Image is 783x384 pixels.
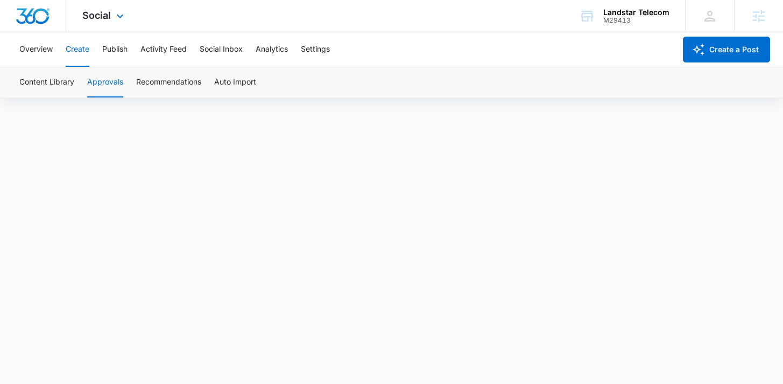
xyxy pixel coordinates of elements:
div: account name [603,8,669,17]
button: Overview [19,32,53,67]
button: Approvals [87,67,123,97]
button: Recommendations [136,67,201,97]
button: Activity Feed [140,32,187,67]
button: Social Inbox [200,32,243,67]
button: Analytics [256,32,288,67]
button: Settings [301,32,330,67]
button: Create [66,32,89,67]
button: Create a Post [683,37,770,62]
button: Content Library [19,67,74,97]
span: Social [82,10,111,21]
div: account id [603,17,669,24]
button: Publish [102,32,128,67]
button: Auto Import [214,67,256,97]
